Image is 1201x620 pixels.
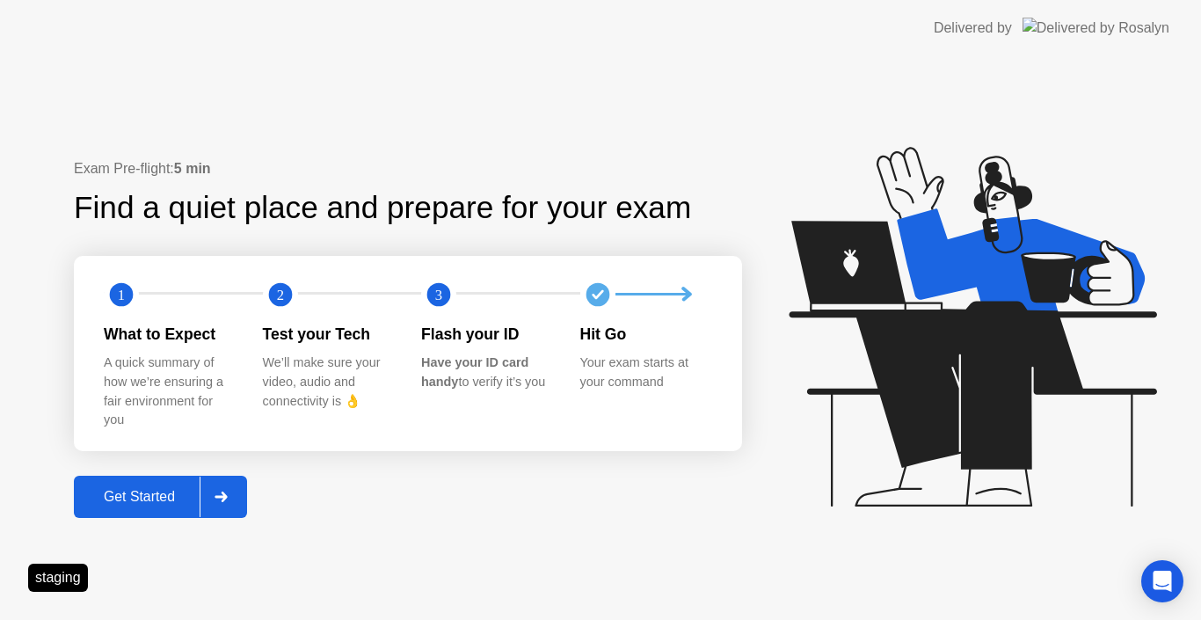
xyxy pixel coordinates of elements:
[74,476,247,518] button: Get Started
[28,564,88,592] div: staging
[580,323,711,346] div: Hit Go
[263,354,394,411] div: We’ll make sure your video, audio and connectivity is 👌
[74,158,742,179] div: Exam Pre-flight:
[276,287,283,303] text: 2
[435,287,442,303] text: 3
[74,185,694,231] div: Find a quiet place and prepare for your exam
[1141,560,1183,602] div: Open Intercom Messenger
[79,489,200,505] div: Get Started
[421,323,552,346] div: Flash your ID
[1023,18,1169,38] img: Delivered by Rosalyn
[263,323,394,346] div: Test your Tech
[174,161,211,176] b: 5 min
[421,354,552,391] div: to verify it’s you
[104,323,235,346] div: What to Expect
[934,18,1012,39] div: Delivered by
[580,354,711,391] div: Your exam starts at your command
[421,355,528,389] b: Have your ID card handy
[118,287,125,303] text: 1
[104,354,235,429] div: A quick summary of how we’re ensuring a fair environment for you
